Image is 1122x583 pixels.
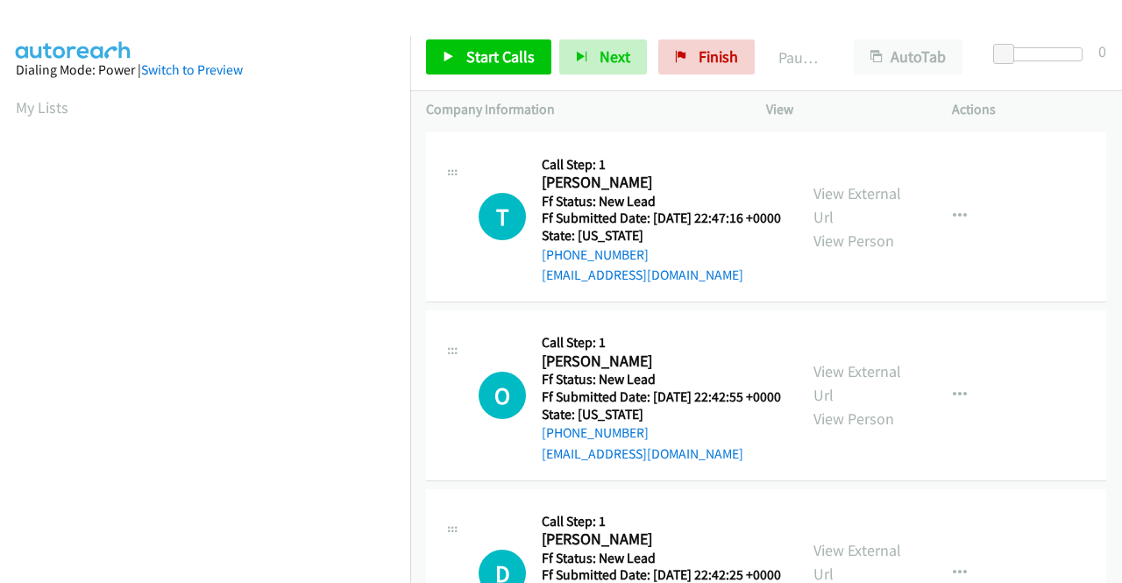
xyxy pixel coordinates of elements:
[542,424,649,441] a: [PHONE_NUMBER]
[542,210,781,227] h5: Ff Submitted Date: [DATE] 22:47:16 +0000
[542,267,743,283] a: [EMAIL_ADDRESS][DOMAIN_NAME]
[479,372,526,419] div: The call is yet to be attempted
[766,99,920,120] p: View
[542,550,781,567] h5: Ff Status: New Lead
[1098,39,1106,63] div: 0
[952,99,1106,120] p: Actions
[778,46,822,69] p: Paused
[479,193,526,240] div: The call is yet to be attempted
[658,39,755,75] a: Finish
[1002,47,1083,61] div: Delay between calls (in seconds)
[699,46,738,67] span: Finish
[559,39,647,75] button: Next
[479,372,526,419] h1: O
[854,39,962,75] button: AutoTab
[479,193,526,240] h1: T
[542,156,781,174] h5: Call Step: 1
[16,97,68,117] a: My Lists
[542,352,776,372] h2: [PERSON_NAME]
[600,46,630,67] span: Next
[542,334,781,352] h5: Call Step: 1
[426,99,735,120] p: Company Information
[542,530,776,550] h2: [PERSON_NAME]
[466,46,535,67] span: Start Calls
[542,388,781,406] h5: Ff Submitted Date: [DATE] 22:42:55 +0000
[542,445,743,462] a: [EMAIL_ADDRESS][DOMAIN_NAME]
[813,231,894,251] a: View Person
[542,406,781,423] h5: State: [US_STATE]
[542,371,781,388] h5: Ff Status: New Lead
[542,173,776,193] h2: [PERSON_NAME]
[542,227,781,245] h5: State: [US_STATE]
[813,409,894,429] a: View Person
[542,246,649,263] a: [PHONE_NUMBER]
[542,513,781,530] h5: Call Step: 1
[16,60,394,81] div: Dialing Mode: Power |
[426,39,551,75] a: Start Calls
[542,193,781,210] h5: Ff Status: New Lead
[813,361,901,405] a: View External Url
[813,183,901,227] a: View External Url
[141,61,243,78] a: Switch to Preview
